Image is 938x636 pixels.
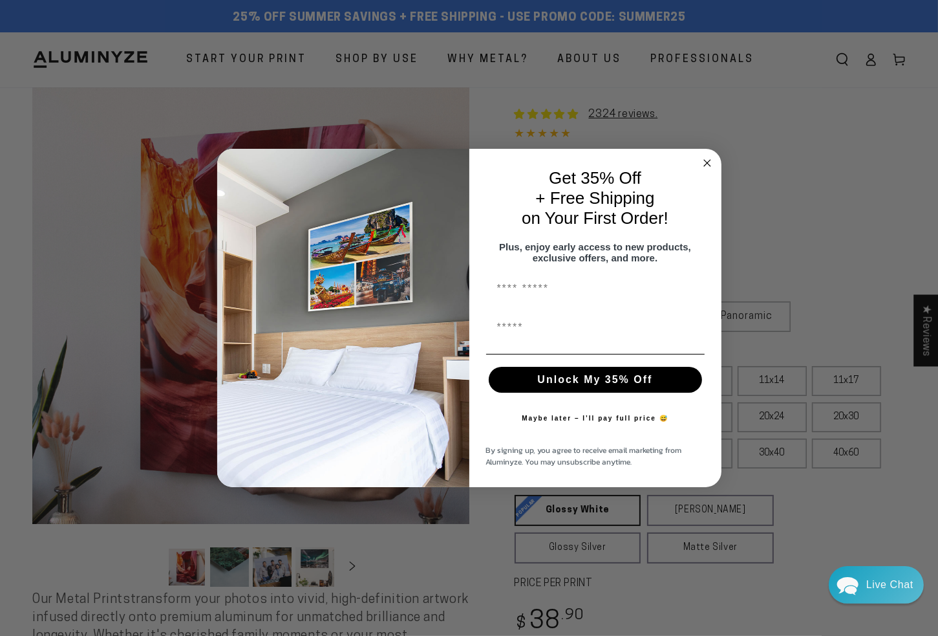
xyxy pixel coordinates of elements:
[486,444,682,468] span: By signing up, you agree to receive email marketing from Aluminyze. You may unsubscribe anytime.
[489,367,702,393] button: Unlock My 35% Off
[217,149,469,488] img: 728e4f65-7e6c-44e2-b7d1-0292a396982f.jpeg
[499,241,691,263] span: Plus, enjoy early access to new products, exclusive offers, and more.
[699,155,715,171] button: Close dialog
[522,208,668,228] span: on Your First Order!
[515,406,675,432] button: Maybe later – I’ll pay full price 😅
[549,168,641,188] span: Get 35% Off
[866,566,913,604] div: Contact Us Directly
[535,188,654,208] span: + Free Shipping
[829,566,924,604] div: Chat widget toggle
